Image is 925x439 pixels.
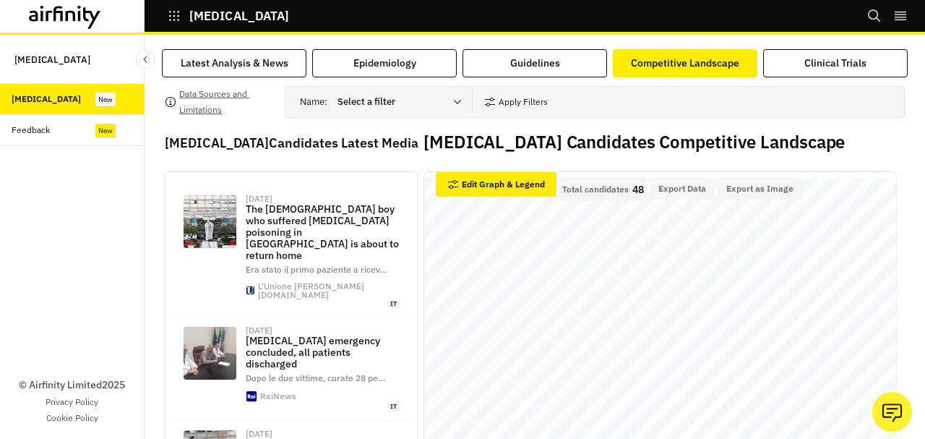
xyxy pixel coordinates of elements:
button: Export Data [650,178,715,200]
div: Guidelines [510,56,560,71]
button: Edit Graph & Legend [436,172,556,197]
span: Dopo le due vittime, curate 28 pe … [246,372,385,383]
img: image.webp [184,195,236,248]
a: Privacy Policy [46,396,98,409]
a: [DATE][MEDICAL_DATA] emergency concluded, all patients dischargedDopo le due vittime, curate 28 p... [171,317,411,420]
div: RaiNews [260,392,296,401]
div: L'Unione [PERSON_NAME][DOMAIN_NAME] [258,282,400,299]
p: [MEDICAL_DATA] [189,9,289,22]
img: favicon-32x32.png [246,391,257,401]
div: [DATE] [246,195,272,203]
div: Epidemiology [353,56,416,71]
div: Feedback [12,124,50,137]
p: Data Sources and Limitations [179,86,273,118]
h2: [MEDICAL_DATA] Candidates Competitive Landscape [423,132,845,153]
div: [DATE] [246,430,272,438]
div: [DATE] [246,326,272,335]
span: Era stato il primo paziente a ricev … [246,264,387,275]
a: Cookie Policy [46,412,98,425]
button: Close Sidebar [136,50,155,69]
a: [DATE]The [DEMOGRAPHIC_DATA] boy who suffered [MEDICAL_DATA] poisoning in [GEOGRAPHIC_DATA] is ab... [171,186,411,317]
div: New [95,93,116,106]
div: [MEDICAL_DATA] [12,93,81,106]
button: [MEDICAL_DATA] [168,4,289,28]
button: Export as Image [718,178,802,200]
p: [MEDICAL_DATA] Candidates Latest Media [165,133,418,153]
span: it [387,299,400,309]
button: Ask our analysts [872,392,912,432]
p: The [DEMOGRAPHIC_DATA] boy who suffered [MEDICAL_DATA] poisoning in [GEOGRAPHIC_DATA] is about to... [246,203,400,261]
button: Search [867,4,882,28]
div: Competitive Landscape [631,56,739,71]
span: it [387,402,400,412]
div: Latest Analysis & News [181,56,288,71]
img: favicon.ico [246,286,254,294]
button: Apply Filters [484,90,548,114]
p: © Airfinity Limited 2025 [19,378,125,393]
div: Name : [300,90,472,114]
div: New [95,124,116,137]
p: [MEDICAL_DATA] emergency concluded, all patients discharged [246,335,400,370]
p: Total candidates [562,184,629,195]
img: 1755966814069_ospedale.jpg [184,327,236,380]
div: Clinical Trials [804,56,866,71]
p: 48 [632,184,644,195]
p: [MEDICAL_DATA] [14,46,90,72]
